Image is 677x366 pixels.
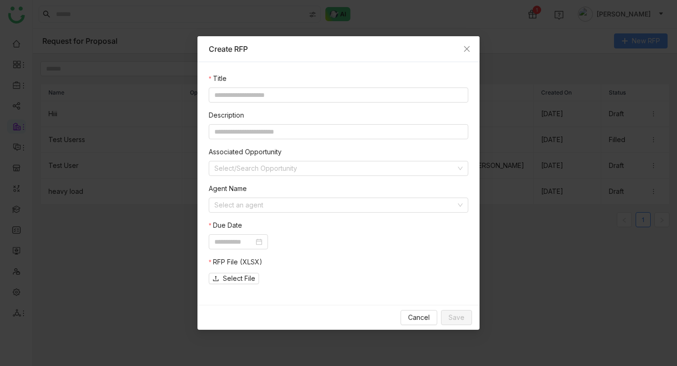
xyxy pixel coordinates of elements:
[209,220,242,231] label: Due Date
[223,273,255,284] span: Select File
[209,257,262,267] label: RFP File (XLSX)
[441,310,472,325] button: Save
[401,310,437,325] button: Cancel
[408,312,430,323] span: Cancel
[209,183,247,194] label: Agent Name
[209,110,244,120] label: Description
[209,147,282,157] label: Associated Opportunity
[209,44,468,54] div: Create RFP
[209,73,227,84] label: Title
[209,273,259,284] button: Select File
[454,36,480,62] button: Close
